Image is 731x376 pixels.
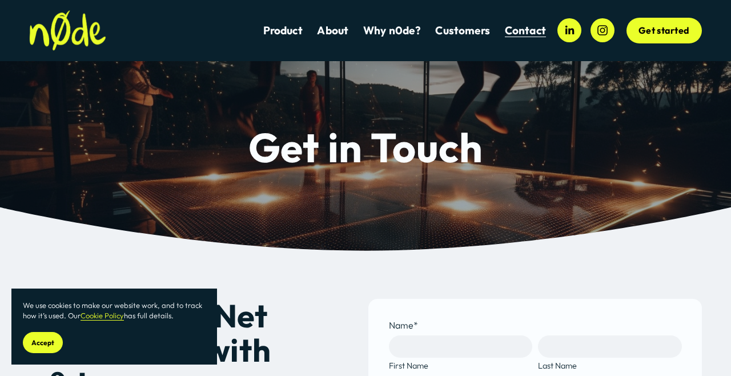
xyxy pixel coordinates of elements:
[389,360,532,371] span: First Name
[29,127,702,169] h1: Get in Touch
[538,360,681,371] span: Last Name
[557,18,581,42] a: LinkedIn
[389,319,418,331] legend: Name
[81,311,124,320] a: Cookie Policy
[263,23,303,38] a: Product
[505,23,546,38] a: Contact
[29,10,106,51] img: n0de
[23,332,63,353] button: Accept
[23,300,206,321] p: We use cookies to make our website work, and to track how it’s used. Our has full details.
[626,18,702,44] a: Get started
[317,23,348,38] a: About
[363,23,421,38] a: Why n0de?
[435,24,490,37] span: Customers
[389,335,532,358] input: First Name
[435,23,490,38] a: folder dropdown
[538,335,681,358] input: Last Name
[11,289,217,365] section: Cookie banner
[591,18,614,42] a: Instagram
[31,338,54,347] span: Accept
